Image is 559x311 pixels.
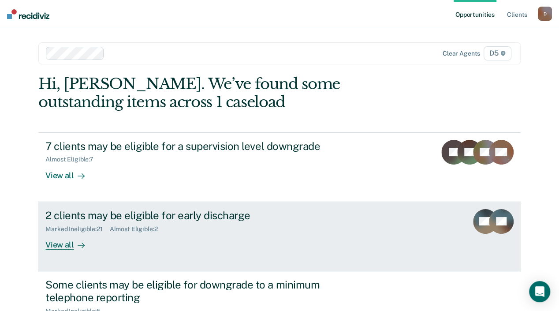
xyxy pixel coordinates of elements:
div: View all [45,232,95,250]
div: 2 clients may be eligible for early discharge [45,209,355,222]
div: Marked Ineligible : 21 [45,225,109,233]
a: 7 clients may be eligible for a supervision level downgradeAlmost Eligible:7View all [38,132,520,202]
div: Clear agents [443,50,480,57]
div: Almost Eligible : 2 [110,225,165,233]
div: 7 clients may be eligible for a supervision level downgrade [45,140,355,153]
img: Recidiviz [7,9,49,19]
span: D5 [484,46,511,60]
div: Some clients may be eligible for downgrade to a minimum telephone reporting [45,278,355,304]
div: Open Intercom Messenger [529,281,550,302]
a: 2 clients may be eligible for early dischargeMarked Ineligible:21Almost Eligible:2View all [38,202,520,271]
div: Hi, [PERSON_NAME]. We’ve found some outstanding items across 1 caseload [38,75,424,111]
div: Almost Eligible : 7 [45,156,101,163]
div: View all [45,163,95,180]
button: D [538,7,552,21]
